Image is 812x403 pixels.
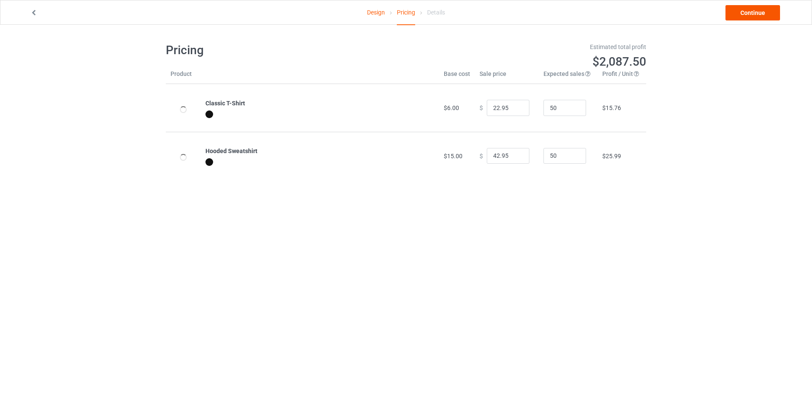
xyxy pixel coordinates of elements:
b: Classic T-Shirt [205,100,245,107]
span: $6.00 [444,104,459,111]
span: $ [480,104,483,111]
span: $25.99 [602,153,621,159]
a: Design [367,0,385,24]
a: Continue [725,5,780,20]
th: Product [166,70,201,84]
b: Hooded Sweatshirt [205,148,257,154]
div: Details [427,0,445,24]
div: Pricing [397,0,415,25]
th: Expected sales [539,70,598,84]
th: Sale price [475,70,539,84]
div: Estimated total profit [412,43,647,51]
span: $ [480,152,483,159]
span: $15.00 [444,153,462,159]
span: $15.76 [602,104,621,111]
span: $2,087.50 [592,55,646,69]
h1: Pricing [166,43,400,58]
th: Profit / Unit [598,70,646,84]
th: Base cost [439,70,475,84]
